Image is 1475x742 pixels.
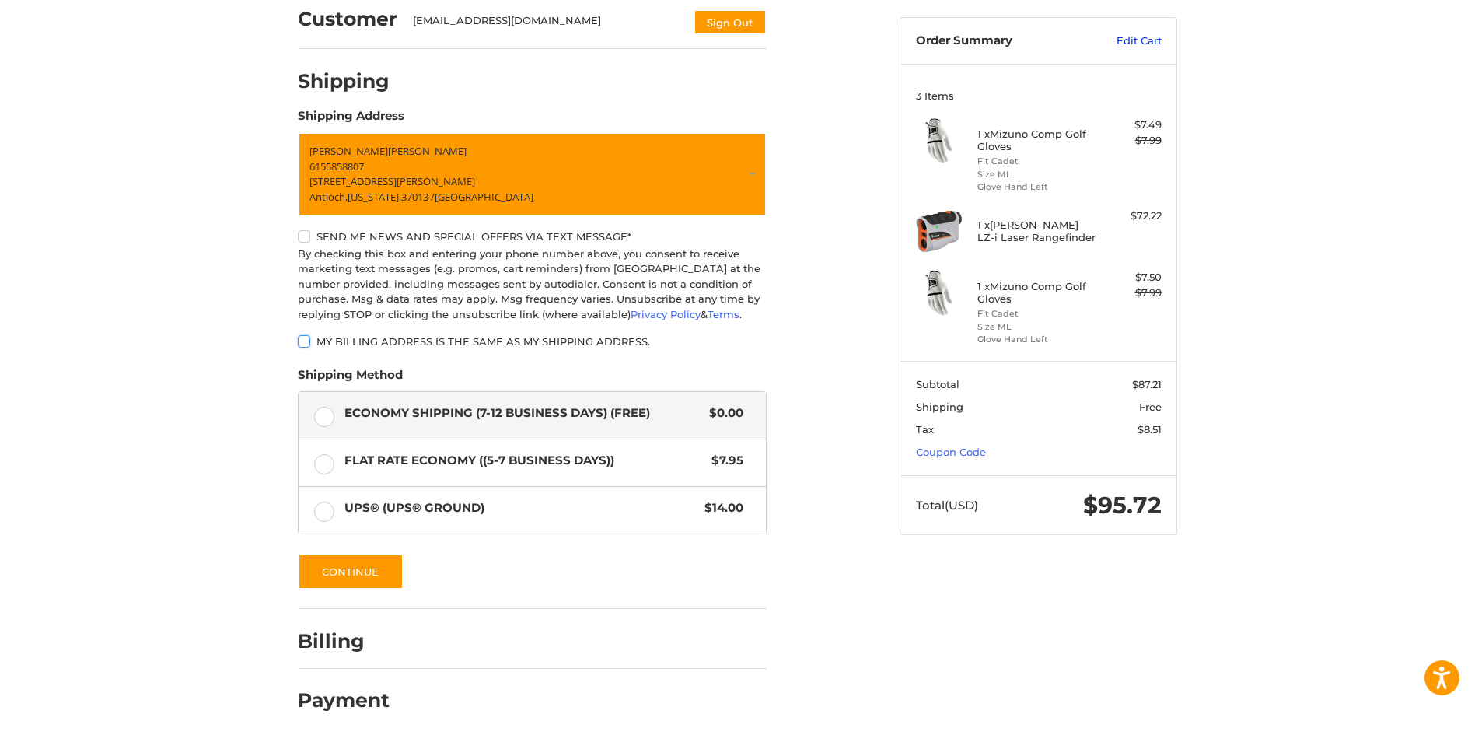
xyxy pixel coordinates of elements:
[298,107,404,132] legend: Shipping Address
[977,320,1096,334] li: Size ML
[309,190,348,204] span: Antioch,
[916,498,978,513] span: Total (USD)
[1100,270,1162,285] div: $7.50
[1347,700,1475,742] iframe: Google Customer Reviews
[344,404,702,422] span: Economy Shipping (7-12 Business Days) (Free)
[916,378,959,390] span: Subtotal
[977,219,1096,244] h4: 1 x [PERSON_NAME] LZ-i Laser Rangefinder
[977,280,1096,306] h4: 1 x Mizuno Comp Golf Gloves
[697,499,743,517] span: $14.00
[1132,378,1162,390] span: $87.21
[1139,401,1162,413] span: Free
[298,132,767,216] a: Enter or select a different address
[916,33,1083,49] h3: Order Summary
[1100,285,1162,301] div: $7.99
[309,159,364,173] span: 6155858807
[298,247,767,323] div: By checking this box and entering your phone number above, you consent to receive marketing text ...
[388,144,467,158] span: [PERSON_NAME]
[701,404,743,422] span: $0.00
[298,230,767,243] label: Send me news and special offers via text message*
[309,144,388,158] span: [PERSON_NAME]
[348,190,401,204] span: [US_STATE],
[977,128,1096,153] h4: 1 x Mizuno Comp Golf Gloves
[916,89,1162,102] h3: 3 Items
[435,190,533,204] span: [GEOGRAPHIC_DATA]
[1083,33,1162,49] a: Edit Cart
[298,69,390,93] h2: Shipping
[708,308,739,320] a: Terms
[298,554,404,590] button: Continue
[401,190,435,204] span: 37013 /
[1100,117,1162,133] div: $7.49
[916,401,963,413] span: Shipping
[1138,423,1162,436] span: $8.51
[916,423,934,436] span: Tax
[631,308,701,320] a: Privacy Policy
[977,333,1096,346] li: Glove Hand Left
[977,307,1096,320] li: Fit Cadet
[1100,133,1162,149] div: $7.99
[298,629,389,653] h2: Billing
[344,499,697,517] span: UPS® (UPS® Ground)
[916,446,986,458] a: Coupon Code
[298,688,390,712] h2: Payment
[298,335,767,348] label: My billing address is the same as my shipping address.
[413,13,679,35] div: [EMAIL_ADDRESS][DOMAIN_NAME]
[977,168,1096,181] li: Size ML
[1083,491,1162,520] span: $95.72
[704,452,743,470] span: $7.95
[344,452,704,470] span: Flat Rate Economy ((5-7 Business Days))
[298,7,397,31] h2: Customer
[977,180,1096,194] li: Glove Hand Left
[298,366,403,391] legend: Shipping Method
[1100,208,1162,224] div: $72.22
[977,155,1096,168] li: Fit Cadet
[309,174,475,188] span: [STREET_ADDRESS][PERSON_NAME]
[694,9,767,35] button: Sign Out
